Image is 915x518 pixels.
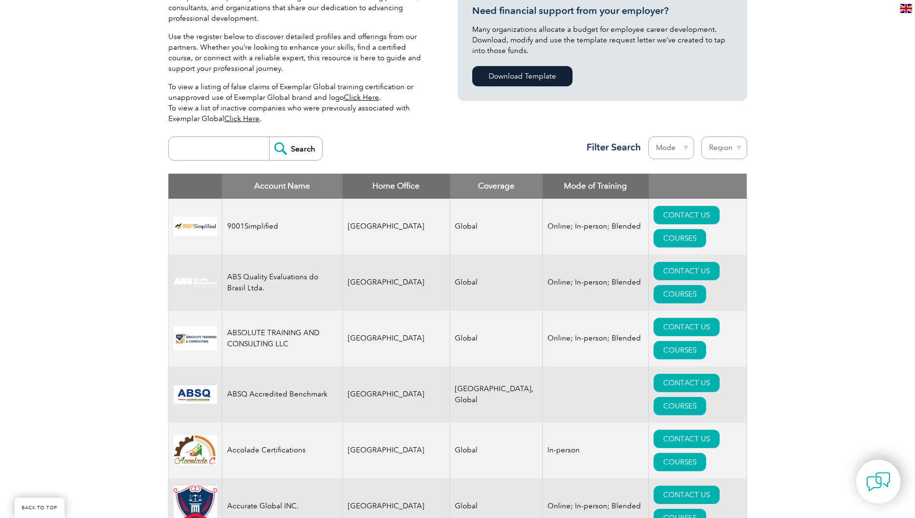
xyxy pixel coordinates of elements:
td: Global [450,199,543,255]
td: Online; In-person; Blended [543,255,649,311]
a: COURSES [654,229,706,247]
a: Click Here [224,114,259,123]
a: Download Template [472,66,573,86]
th: Account Name: activate to sort column descending [222,174,342,199]
input: Search [269,137,322,160]
td: Online; In-person; Blended [543,199,649,255]
td: Global [450,311,543,367]
a: BACK TO TOP [14,498,65,518]
th: Mode of Training: activate to sort column ascending [543,174,649,199]
p: To view a listing of false claims of Exemplar Global training certification or unapproved use of ... [168,82,429,124]
td: In-person [543,423,649,478]
img: cc24547b-a6e0-e911-a812-000d3a795b83-logo.png [174,385,217,404]
p: Many organizations allocate a budget for employee career development. Download, modify and use th... [472,24,733,56]
p: Use the register below to discover detailed profiles and offerings from our partners. Whether you... [168,31,429,74]
td: [GEOGRAPHIC_DATA] [342,311,450,367]
img: en [900,4,912,13]
img: 1a94dd1a-69dd-eb11-bacb-002248159486-logo.jpg [174,435,217,465]
a: COURSES [654,397,706,415]
td: Online; In-person; Blended [543,311,649,367]
td: [GEOGRAPHIC_DATA] [342,199,450,255]
a: COURSES [654,341,706,359]
a: COURSES [654,285,706,303]
a: Click Here [344,93,379,102]
a: CONTACT US [654,430,720,448]
td: Global [450,255,543,311]
th: Coverage: activate to sort column ascending [450,174,543,199]
a: CONTACT US [654,206,720,224]
td: [GEOGRAPHIC_DATA], Global [450,367,543,423]
h3: Need financial support from your employer? [472,5,733,17]
td: Accolade Certifications [222,423,342,478]
td: [GEOGRAPHIC_DATA] [342,367,450,423]
td: 9001Simplified [222,199,342,255]
th: Home Office: activate to sort column ascending [342,174,450,199]
h3: Filter Search [581,141,641,153]
a: COURSES [654,453,706,471]
img: 37c9c059-616f-eb11-a812-002248153038-logo.png [174,217,217,236]
th: : activate to sort column ascending [649,174,747,199]
td: ABSQ Accredited Benchmark [222,367,342,423]
td: [GEOGRAPHIC_DATA] [342,423,450,478]
td: ABS Quality Evaluations do Brasil Ltda. [222,255,342,311]
img: contact-chat.png [866,470,890,494]
img: c92924ac-d9bc-ea11-a814-000d3a79823d-logo.jpg [174,277,217,288]
img: 16e092f6-eadd-ed11-a7c6-00224814fd52-logo.png [174,327,217,350]
a: CONTACT US [654,318,720,336]
a: CONTACT US [654,486,720,504]
td: ABSOLUTE TRAINING AND CONSULTING LLC [222,311,342,367]
a: CONTACT US [654,374,720,392]
a: CONTACT US [654,262,720,280]
td: Global [450,423,543,478]
td: [GEOGRAPHIC_DATA] [342,255,450,311]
